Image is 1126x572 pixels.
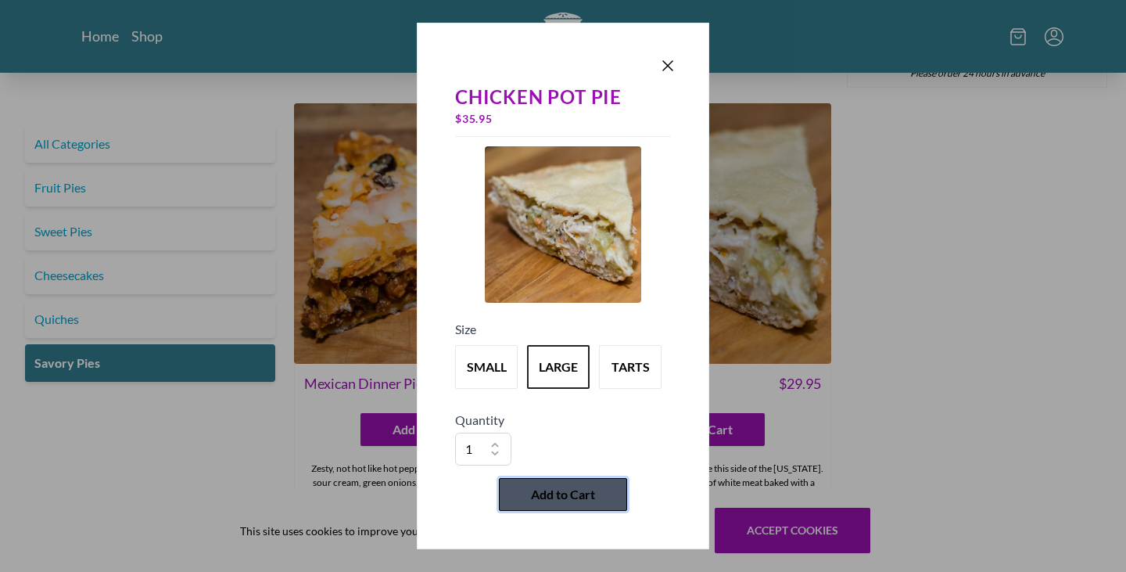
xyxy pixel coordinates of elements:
[531,485,595,504] span: Add to Cart
[599,345,662,389] button: Variant Swatch
[455,108,671,130] div: $ 35.95
[455,86,671,108] div: Chicken Pot Pie
[455,345,518,389] button: Variant Swatch
[499,478,627,511] button: Add to Cart
[485,146,641,303] img: Product Image
[455,320,671,339] h5: Size
[485,146,641,308] a: Product Image
[455,411,671,430] h5: Quantity
[527,345,590,389] button: Variant Swatch
[658,56,677,75] button: Close panel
